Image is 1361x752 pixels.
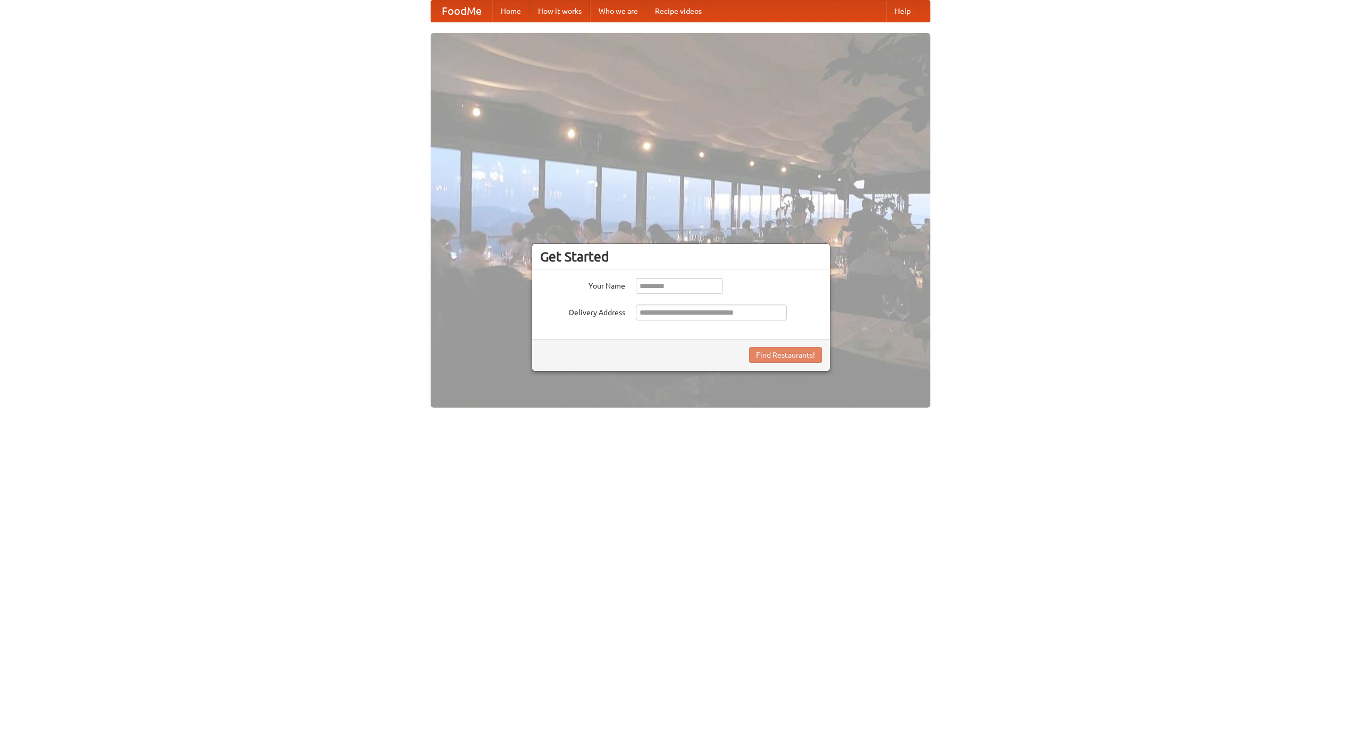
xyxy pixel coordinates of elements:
a: Help [886,1,919,22]
label: Your Name [540,278,625,291]
a: FoodMe [431,1,492,22]
h3: Get Started [540,249,822,265]
a: Home [492,1,530,22]
a: Who we are [590,1,646,22]
a: Recipe videos [646,1,710,22]
button: Find Restaurants! [749,347,822,363]
a: How it works [530,1,590,22]
label: Delivery Address [540,305,625,318]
